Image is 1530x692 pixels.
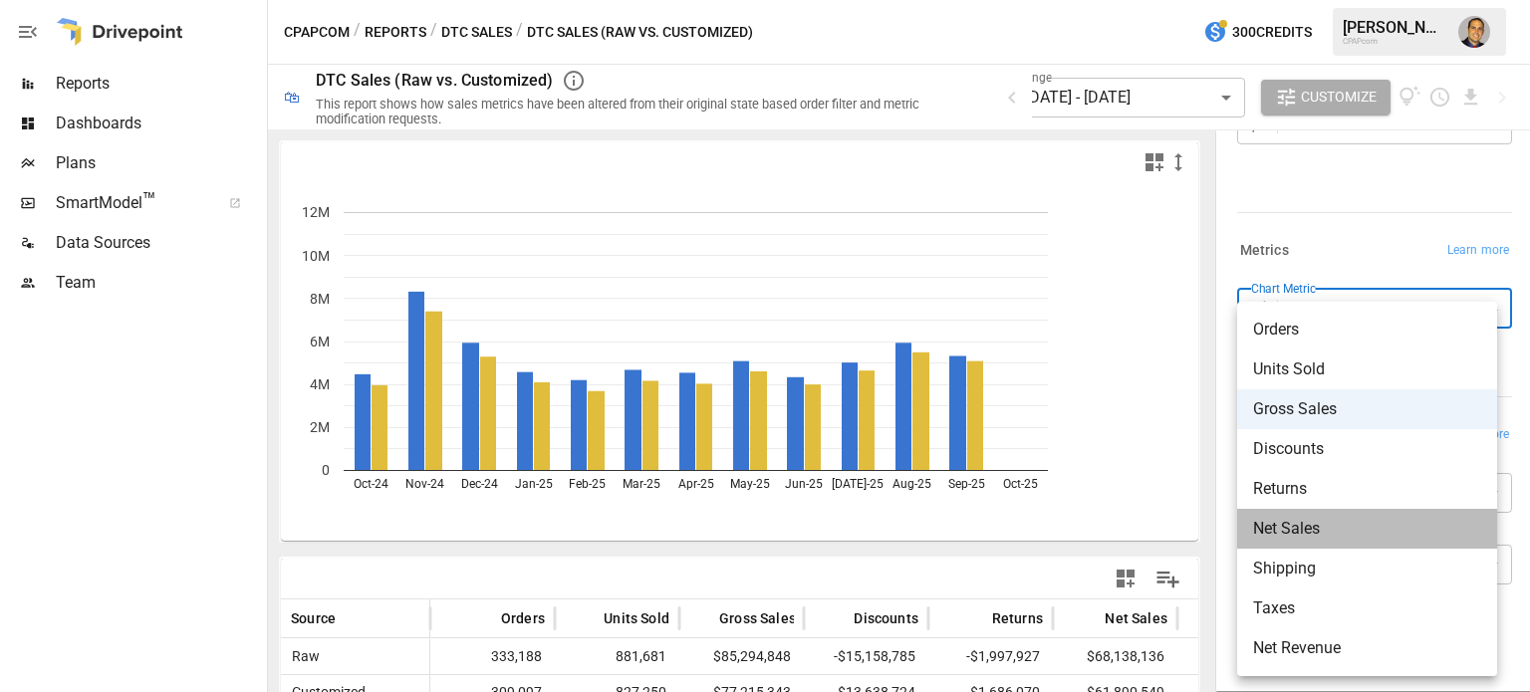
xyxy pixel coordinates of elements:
span: Units Sold [1253,357,1481,381]
span: Net Sales [1253,517,1481,541]
span: Shipping [1253,557,1481,580]
span: Returns [1253,477,1481,501]
span: Gross Sales [1253,397,1481,421]
span: Taxes [1253,596,1481,620]
span: Discounts [1253,437,1481,461]
span: Net Revenue [1253,636,1481,660]
span: Orders [1253,318,1481,342]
